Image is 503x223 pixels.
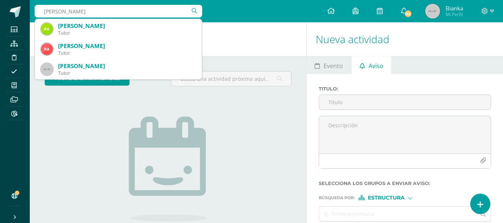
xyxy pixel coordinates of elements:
span: Aviso [369,57,383,75]
img: 7cf03e5c72ce99540bbbc4dac99b6e74.png [41,23,53,35]
img: 45x45 [425,4,440,19]
img: 45x45 [41,63,53,75]
input: Busca una actividad próxima aquí... [171,71,291,86]
div: [PERSON_NAME] [58,22,196,30]
a: Aviso [351,56,391,74]
span: Búsqueda por : [319,196,355,200]
img: no_activities.png [129,117,207,222]
span: Evento [324,57,343,75]
div: Tutor [58,30,196,36]
span: 112 [404,10,412,18]
span: Estructura [368,196,405,200]
input: Titulo [319,95,491,109]
div: [PERSON_NAME] [58,62,196,70]
div: Tutor [58,70,196,76]
label: Selecciona los grupos a enviar aviso : [319,181,491,186]
label: Titulo : [319,86,491,92]
input: Busca un usuario... [35,5,202,17]
img: 59645657e5f5de872ddf7e49127f4754.png [41,43,53,55]
span: Bianka [446,4,463,12]
div: [object Object] [359,195,414,200]
div: [PERSON_NAME] [58,42,196,50]
div: Tutor [58,50,196,56]
a: Evento [307,56,351,74]
input: Ej. Primero primaria [319,207,476,221]
h1: Nueva actividad [316,22,494,56]
span: Mi Perfil [446,11,463,17]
